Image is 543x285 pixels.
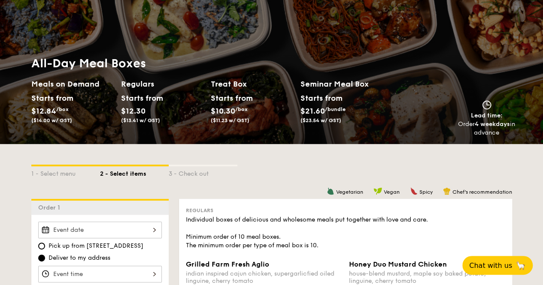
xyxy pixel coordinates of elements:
img: icon-vegan.f8ff3823.svg [373,187,382,195]
strong: 4 weekdays [475,120,510,128]
span: $12.84 [31,106,56,116]
span: Order 1 [38,204,64,211]
span: $12.30 [121,106,146,116]
span: /bundle [325,106,346,112]
img: icon-clock.2db775ea.svg [480,100,493,110]
input: Pick up from [STREET_ADDRESS] [38,243,45,249]
span: Lead time: [471,112,503,119]
span: Honey Duo Mustard Chicken [349,260,447,268]
div: indian inspired cajun chicken, supergarlicfied oiled linguine, cherry tomato [186,270,342,285]
div: Order in advance [458,120,516,137]
span: 🦙 [516,261,526,270]
h2: Seminar Meal Box [300,78,390,90]
span: Grilled Farm Fresh Aglio [186,260,269,268]
div: 2 - Select items [100,166,169,178]
div: Individual boxes of delicious and wholesome meals put together with love and care. Minimum order ... [186,216,505,250]
span: Deliver to my address [49,254,110,262]
span: $21.60 [300,106,325,116]
div: Starts from [300,92,342,105]
span: $10.30 [211,106,235,116]
img: icon-vegetarian.fe4039eb.svg [327,187,334,195]
div: Starts from [211,92,249,105]
span: Regulars [186,207,213,213]
div: Starts from [121,92,159,105]
button: Chat with us🦙 [462,256,533,275]
input: Event time [38,266,162,282]
h2: Regulars [121,78,204,90]
img: icon-chef-hat.a58ddaea.svg [443,187,451,195]
div: Starts from [31,92,70,105]
span: Vegetarian [336,189,363,195]
div: 1 - Select menu [31,166,100,178]
span: Spicy [419,189,433,195]
span: Chat with us [469,261,512,270]
span: /box [235,106,248,112]
div: 3 - Check out [169,166,237,178]
input: Deliver to my address [38,255,45,261]
span: Vegan [384,189,400,195]
span: Pick up from [STREET_ADDRESS] [49,242,143,250]
span: Chef's recommendation [452,189,512,195]
div: house-blend mustard, maple soy baked potato, linguine, cherry tomato [349,270,505,285]
img: icon-spicy.37a8142b.svg [410,187,418,195]
input: Event date [38,222,162,238]
span: ($23.54 w/ GST) [300,117,341,123]
span: ($13.41 w/ GST) [121,117,160,123]
span: ($11.23 w/ GST) [211,117,249,123]
h1: All-Day Meal Boxes [31,56,390,71]
h2: Meals on Demand [31,78,114,90]
h2: Treat Box [211,78,294,90]
span: /box [56,106,69,112]
span: ($14.00 w/ GST) [31,117,72,123]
